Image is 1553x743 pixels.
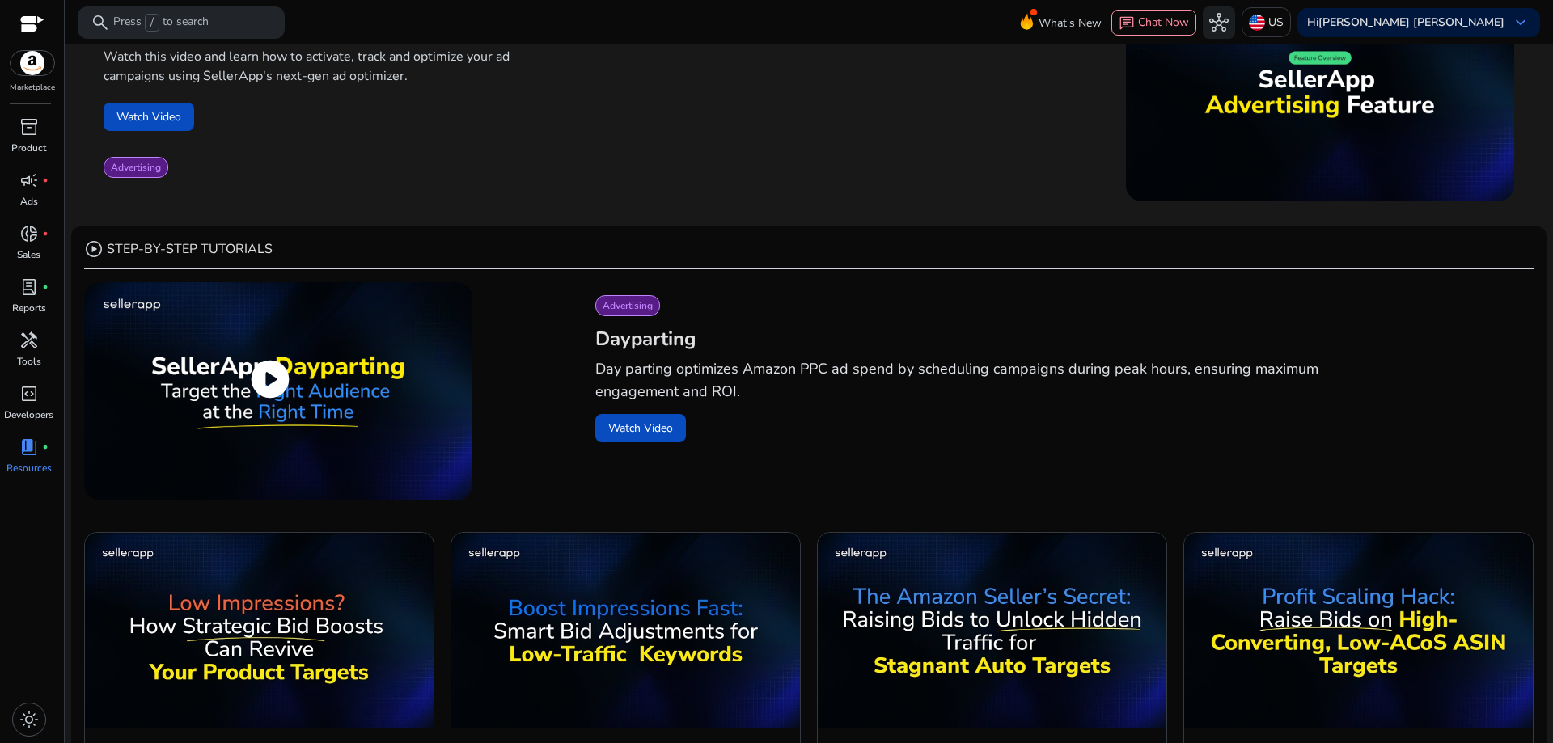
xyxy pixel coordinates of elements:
[595,357,1325,403] p: Day parting optimizes Amazon PPC ad spend by scheduling campaigns during peak hours, ensuring max...
[12,301,46,315] p: Reports
[10,82,55,94] p: Marketplace
[42,230,49,237] span: fiber_manual_record
[84,239,104,259] span: play_circle
[85,533,434,728] img: sddefault.jpg
[19,224,39,243] span: donut_small
[84,239,273,259] div: STEP-BY-STEP TUTORIALS
[1138,15,1189,30] span: Chat Now
[1268,8,1284,36] p: US
[104,47,573,86] p: Watch this video and learn how to activate, track and optimize your ad campaigns using SellerApp'...
[603,299,653,312] span: Advertising
[17,247,40,262] p: Sales
[19,277,39,297] span: lab_profile
[451,533,800,728] img: sddefault.jpg
[1184,533,1533,728] img: sddefault.jpg
[1119,15,1135,32] span: chat
[1318,15,1504,30] b: [PERSON_NAME] [PERSON_NAME]
[248,357,293,402] span: play_circle
[19,117,39,137] span: inventory_2
[11,51,54,75] img: amazon.svg
[19,171,39,190] span: campaign
[113,14,209,32] p: Press to search
[595,326,1508,352] h2: Dayparting
[1111,10,1196,36] button: chatChat Now
[11,141,46,155] p: Product
[19,384,39,403] span: code_blocks
[1209,13,1229,32] span: hub
[6,461,52,475] p: Resources
[42,444,49,450] span: fiber_manual_record
[145,14,159,32] span: /
[42,284,49,290] span: fiber_manual_record
[20,194,38,209] p: Ads
[19,437,39,457] span: book_4
[1203,6,1235,39] button: hub
[19,331,39,350] span: handyman
[42,177,49,184] span: fiber_manual_record
[1039,9,1102,37] span: What's New
[111,161,161,174] span: Advertising
[84,282,472,500] img: maxresdefault.jpg
[595,414,686,442] button: Watch Video
[818,533,1166,728] img: sddefault.jpg
[1307,17,1504,28] p: Hi
[1249,15,1265,31] img: us.svg
[19,710,39,729] span: light_mode
[17,354,41,369] p: Tools
[4,407,53,422] p: Developers
[91,13,110,32] span: search
[1511,13,1530,32] span: keyboard_arrow_down
[104,103,194,131] button: Watch Video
